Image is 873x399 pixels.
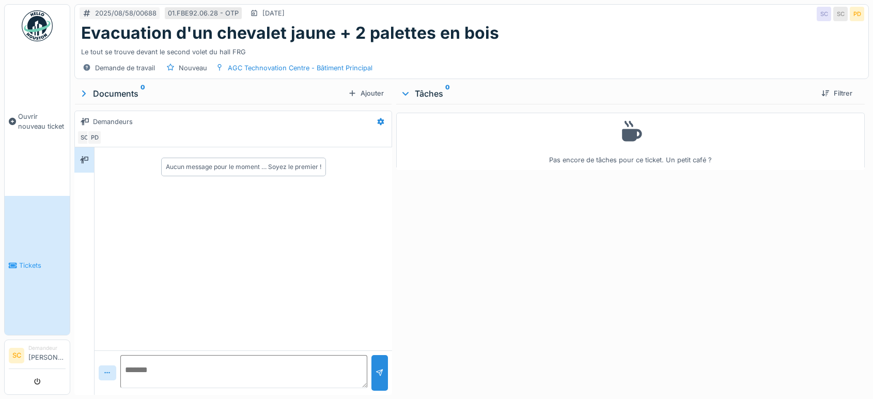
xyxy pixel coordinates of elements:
li: [PERSON_NAME] [28,344,66,366]
h1: Evacuation d'un chevalet jaune + 2 palettes en bois [81,23,499,43]
a: SC Demandeur[PERSON_NAME] [9,344,66,369]
span: Ouvrir nouveau ticket [18,112,66,131]
div: SC [817,7,831,21]
li: SC [9,348,24,363]
div: SC [833,7,848,21]
div: Le tout se trouve devant le second volet du hall FRG [81,43,862,57]
div: Demandeur [28,344,66,352]
div: Aucun message pour le moment … Soyez le premier ! [166,162,321,172]
span: Tickets [19,260,66,270]
div: Nouveau [179,63,207,73]
a: Ouvrir nouveau ticket [5,47,70,196]
div: SC [77,130,91,145]
div: Demandeurs [93,117,133,127]
sup: 0 [141,87,145,100]
div: Tâches [400,87,813,100]
div: 01.FBE92.06.28 - OTP [168,8,239,18]
a: Tickets [5,196,70,335]
div: Documents [79,87,344,100]
div: Demande de travail [95,63,155,73]
img: Badge_color-CXgf-gQk.svg [22,10,53,41]
sup: 0 [445,87,450,100]
div: Pas encore de tâches pour ce ticket. Un petit café ? [403,117,858,165]
div: AGC Technovation Centre - Bâtiment Principal [228,63,372,73]
div: Filtrer [817,86,856,100]
div: PD [850,7,864,21]
div: Ajouter [344,86,388,100]
div: [DATE] [262,8,285,18]
div: PD [87,130,102,145]
div: 2025/08/58/00688 [95,8,157,18]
